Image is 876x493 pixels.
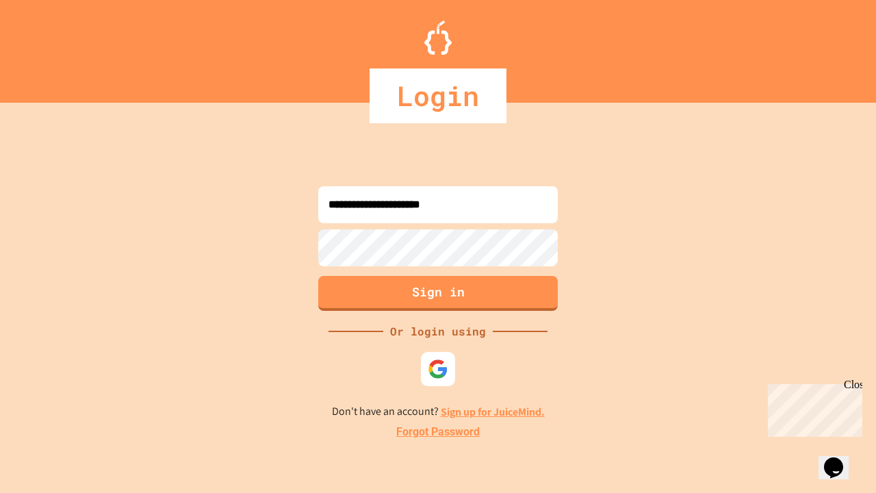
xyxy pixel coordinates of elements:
div: Login [370,68,506,123]
img: google-icon.svg [428,359,448,379]
div: Or login using [383,323,493,340]
p: Don't have an account? [332,403,545,420]
a: Sign up for JuiceMind. [441,405,545,419]
iframe: chat widget [762,379,862,437]
a: Forgot Password [396,424,480,440]
iframe: chat widget [819,438,862,479]
img: Logo.svg [424,21,452,55]
div: Chat with us now!Close [5,5,94,87]
button: Sign in [318,276,558,311]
